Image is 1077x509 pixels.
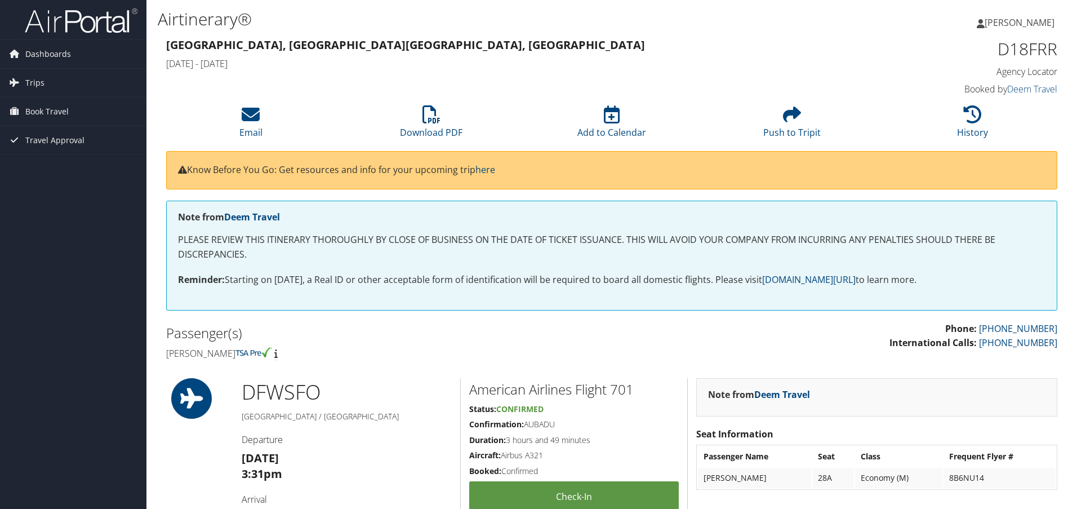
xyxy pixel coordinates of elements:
[469,404,496,414] strong: Status:
[242,493,452,506] h4: Arrival
[178,273,1045,287] p: Starting on [DATE], a Real ID or other acceptable form of identification will be required to boar...
[25,7,137,34] img: airportal-logo.png
[242,433,452,446] h4: Departure
[469,435,679,446] h5: 3 hours and 49 minutes
[166,57,830,70] h4: [DATE] - [DATE]
[178,163,1045,178] p: Know Before You Go: Get resources and info for your upcoming trip
[698,468,811,488] td: [PERSON_NAME]
[977,6,1066,39] a: [PERSON_NAME]
[469,435,506,445] strong: Duration:
[812,446,854,467] th: Seat
[847,65,1057,78] h4: Agency Locator
[708,388,810,401] strong: Note from
[985,16,1054,29] span: [PERSON_NAME]
[847,37,1057,61] h1: D18FRR
[178,211,280,223] strong: Note from
[166,347,603,360] h4: [PERSON_NAME]
[242,466,282,481] strong: 3:31pm
[178,273,225,286] strong: Reminder:
[239,112,262,139] a: Email
[25,98,69,126] span: Book Travel
[847,83,1057,95] h4: Booked by
[469,380,679,399] h2: American Airlines Flight 701
[242,411,452,422] h5: [GEOGRAPHIC_DATA] / [GEOGRAPHIC_DATA]
[957,112,988,139] a: History
[25,69,44,97] span: Trips
[469,419,679,430] h5: AUBADU
[178,233,1045,262] p: PLEASE REVIEW THIS ITINERARY THOROUGHLY BY CLOSE OF BUSINESS ON THE DATE OF TICKET ISSUANCE. THIS...
[242,450,279,466] strong: [DATE]
[944,468,1056,488] td: 8B6NU14
[698,446,811,467] th: Passenger Name
[469,466,501,476] strong: Booked:
[475,163,495,176] a: here
[158,7,763,31] h1: Airtinerary®
[945,322,977,335] strong: Phone:
[855,468,943,488] td: Economy (M)
[242,378,452,406] h1: DFW SFO
[696,428,773,440] strong: Seat Information
[979,337,1057,349] a: [PHONE_NUMBER]
[754,388,810,401] a: Deem Travel
[763,112,821,139] a: Push to Tripit
[166,324,603,343] h2: Passenger(s)
[855,446,943,467] th: Class
[577,112,646,139] a: Add to Calendar
[25,40,71,68] span: Dashboards
[469,466,679,477] h5: Confirmed
[889,337,977,349] strong: International Calls:
[979,322,1057,335] a: [PHONE_NUMBER]
[1007,83,1057,95] a: Deem Travel
[166,37,645,52] strong: [GEOGRAPHIC_DATA], [GEOGRAPHIC_DATA] [GEOGRAPHIC_DATA], [GEOGRAPHIC_DATA]
[469,419,524,430] strong: Confirmation:
[469,450,679,461] h5: Airbus A321
[224,211,280,223] a: Deem Travel
[496,404,544,414] span: Confirmed
[469,450,501,461] strong: Aircraft:
[812,468,854,488] td: 28A
[762,273,856,286] a: [DOMAIN_NAME][URL]
[400,112,462,139] a: Download PDF
[944,446,1056,467] th: Frequent Flyer #
[235,347,272,357] img: tsa-precheck.png
[25,126,84,154] span: Travel Approval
